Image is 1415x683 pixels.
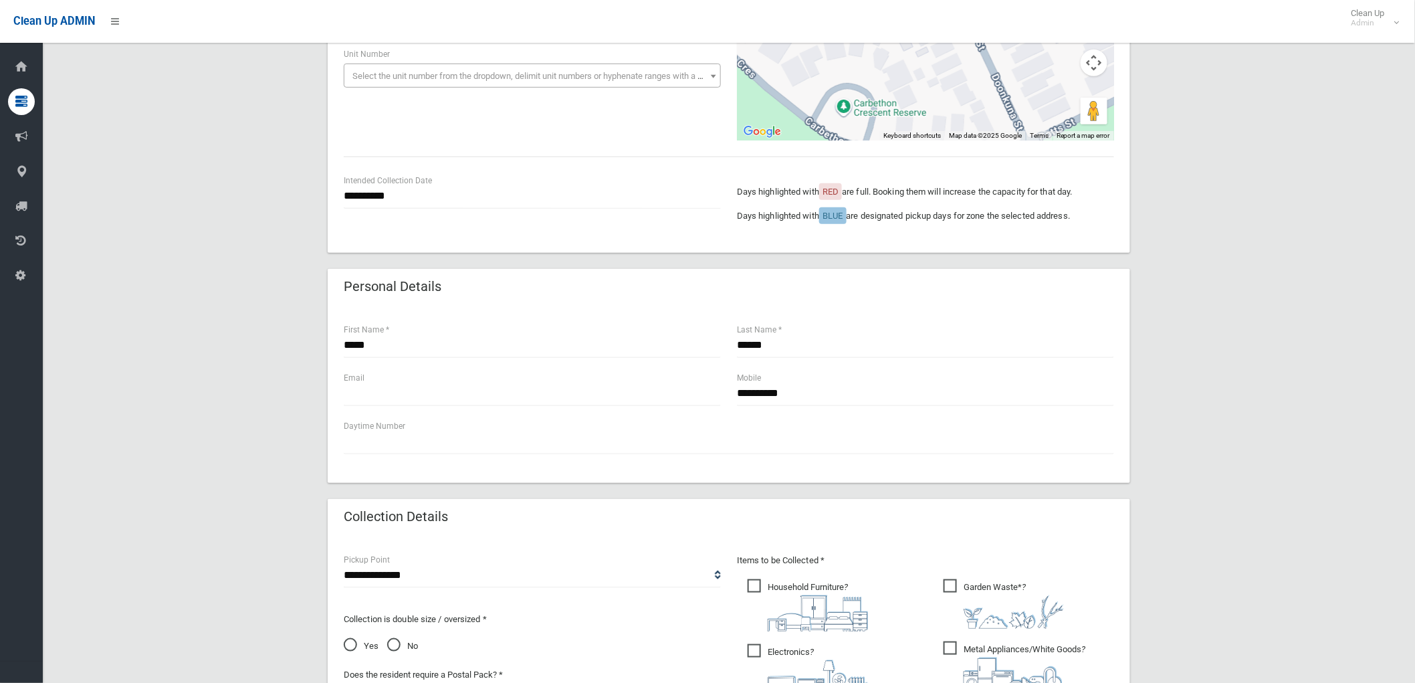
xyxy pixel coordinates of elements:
[328,504,464,530] header: Collection Details
[1345,8,1398,28] span: Clean Up
[944,579,1064,629] span: Garden Waste*
[740,123,784,140] a: Open this area in Google Maps (opens a new window)
[740,123,784,140] img: Google
[964,595,1064,629] img: 4fd8a5c772b2c999c83690221e5242e0.png
[344,667,503,683] label: Does the resident require a Postal Pack? *
[13,15,95,27] span: Clean Up ADMIN
[328,274,457,300] header: Personal Details
[1057,132,1110,139] a: Report a map error
[344,611,721,627] p: Collection is double size / oversized *
[748,579,868,631] span: Household Furniture
[387,638,418,654] span: No
[883,131,941,140] button: Keyboard shortcuts
[949,132,1022,139] span: Map data ©2025 Google
[737,553,1114,569] p: Items to be Collected *
[352,71,726,81] span: Select the unit number from the dropdown, delimit unit numbers or hyphenate ranges with a comma
[737,184,1114,200] p: Days highlighted with are full. Booking them will increase the capacity for that day.
[1030,132,1049,139] a: Terms (opens in new tab)
[1081,98,1107,124] button: Drag Pegman onto the map to open Street View
[344,638,378,654] span: Yes
[823,187,839,197] span: RED
[964,582,1064,629] i: ?
[823,211,843,221] span: BLUE
[1351,18,1385,28] small: Admin
[768,582,868,631] i: ?
[737,208,1114,224] p: Days highlighted with are designated pickup days for zone the selected address.
[1081,50,1107,76] button: Map camera controls
[768,595,868,631] img: aa9efdbe659d29b613fca23ba79d85cb.png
